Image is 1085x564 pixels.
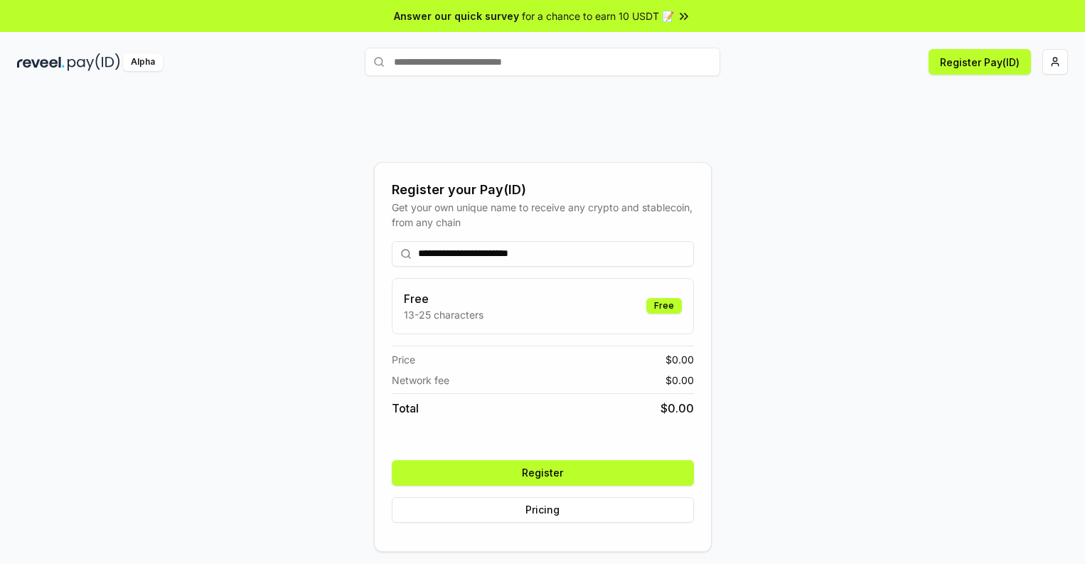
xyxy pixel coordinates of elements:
[404,290,483,307] h3: Free
[929,49,1031,75] button: Register Pay(ID)
[394,9,519,23] span: Answer our quick survey
[392,352,415,367] span: Price
[392,180,694,200] div: Register your Pay(ID)
[404,307,483,322] p: 13-25 characters
[666,352,694,367] span: $ 0.00
[392,200,694,230] div: Get your own unique name to receive any crypto and stablecoin, from any chain
[68,53,120,71] img: pay_id
[392,373,449,388] span: Network fee
[522,9,674,23] span: for a chance to earn 10 USDT 📝
[17,53,65,71] img: reveel_dark
[666,373,694,388] span: $ 0.00
[392,400,419,417] span: Total
[392,497,694,523] button: Pricing
[123,53,163,71] div: Alpha
[392,460,694,486] button: Register
[646,298,682,314] div: Free
[661,400,694,417] span: $ 0.00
